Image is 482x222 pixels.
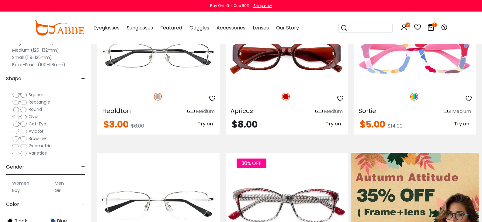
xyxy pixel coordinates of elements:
span: Geometric [29,143,52,149]
span: $6.00 [131,122,144,129]
img: size ruler [315,109,323,114]
img: Aviator.png [12,128,27,135]
span: Try on [326,120,341,127]
div: Medium [452,108,471,115]
span: 30% OFF [237,159,266,168]
span: Accessories [217,24,245,31]
img: size ruler [444,109,451,114]
img: Browline.png [12,136,27,142]
img: Round.png [12,107,27,113]
i: 2 [432,22,437,27]
span: - [81,71,85,86]
span: Browline [29,135,46,142]
img: Oval.png [12,114,27,120]
label: Extra-Small (100-118mm) [12,61,65,68]
span: Goggles [189,24,209,31]
label: Girl [55,187,61,194]
span: Featured [160,24,182,31]
img: Square.png [12,92,27,98]
img: Geometric.png [12,143,27,149]
button: Try on [196,120,215,128]
span: Lenses [253,24,269,31]
span: Apricus [231,107,253,115]
button: Try on [324,120,343,128]
span: Try on [198,120,213,127]
label: Men [55,179,64,187]
img: size ruler [187,109,195,114]
span: Round [29,106,42,112]
span: Try on [454,120,469,127]
label: Women [12,179,29,187]
span: Sunglasses [127,24,153,31]
span: Color [6,197,19,212]
span: Sortie [359,107,376,115]
span: Shape [6,71,21,86]
img: Red Apricus - Acetate ,Universal Bridge Fit [226,25,348,86]
span: Gender [6,160,24,174]
span: Square [29,92,43,98]
img: Silver [154,93,162,101]
div: Shop now [253,3,272,9]
div: Medium [324,108,343,115]
span: Rectangle [29,99,50,105]
button: Try on [452,120,471,128]
span: - [81,197,85,212]
img: Rectangle.png [12,99,27,105]
img: Cat-Eye.png [12,121,27,127]
span: $3.00 [103,118,129,131]
div: Buy One Get One 50% [210,3,249,9]
label: Boy [12,187,20,194]
span: Healdton [102,107,131,115]
img: Silver Healdton - Metal ,Adjust Nose Pads [97,25,220,86]
img: Varieties.png [12,150,27,157]
span: - [81,160,85,174]
span: $8.00 [232,118,258,131]
a: 2 [427,25,435,32]
span: Varieties [29,150,47,156]
span: Oval [29,114,38,120]
span: $14.00 [388,122,403,129]
span: Cat-Eye [29,121,46,127]
img: Multicolor [410,93,418,101]
img: Multicolor Sortie - Plastic ,Universal Bridge Fit [354,25,476,86]
div: Medium [196,108,215,115]
a: Shop now [250,3,272,8]
span: Eyeglasses [93,24,120,31]
span: Aviator [29,128,43,134]
label: Medium (126-132mm) [12,46,59,54]
span: $5.00 [360,118,385,131]
img: Red [282,93,290,101]
img: abbeglasses.com [34,20,84,36]
label: Small (119-125mm) [12,54,52,61]
span: Our Story [276,24,299,31]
